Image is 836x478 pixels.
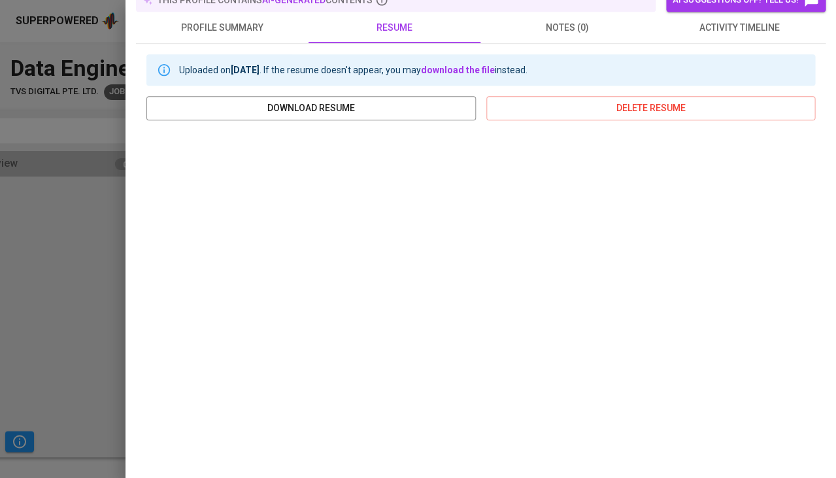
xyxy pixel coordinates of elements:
[661,20,818,36] span: activity timeline
[179,58,527,82] div: Uploaded on . If the resume doesn't appear, you may instead.
[157,100,465,116] span: download resume
[231,65,259,75] b: [DATE]
[316,20,473,36] span: resume
[486,96,816,120] button: delete resume
[421,65,495,75] a: download the file
[489,20,646,36] span: notes (0)
[497,100,805,116] span: delete resume
[144,20,301,36] span: profile summary
[146,96,476,120] button: download resume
